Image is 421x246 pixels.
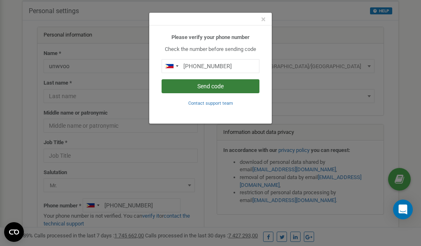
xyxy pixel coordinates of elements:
b: Please verify your phone number [171,34,250,40]
a: Contact support team [188,100,233,106]
button: Close [261,15,266,24]
input: 0905 123 4567 [162,59,259,73]
p: Check the number before sending code [162,46,259,53]
div: Telephone country code [162,60,181,73]
div: Open Intercom Messenger [393,200,413,219]
small: Contact support team [188,101,233,106]
button: Send code [162,79,259,93]
span: × [261,14,266,24]
button: Open CMP widget [4,222,24,242]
